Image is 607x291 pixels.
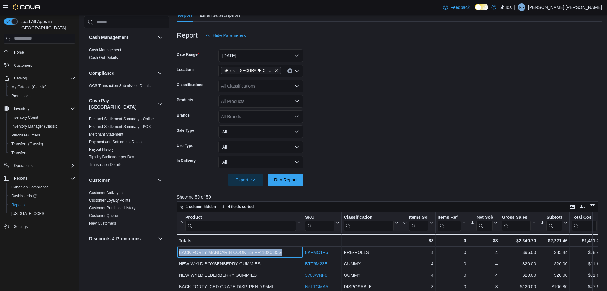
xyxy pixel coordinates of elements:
[89,70,155,76] button: Compliance
[89,221,116,225] a: New Customers
[177,194,602,200] p: Showing 59 of 59
[6,192,78,200] a: Dashboards
[572,215,601,231] button: Total Cost
[89,140,143,144] a: Payment and Settlement Details
[470,237,498,244] div: 88
[6,83,78,92] button: My Catalog (Classic)
[500,3,512,11] p: 5buds
[89,124,151,129] a: Fee and Settlement Summary - POS
[409,215,428,221] div: Items Sold
[305,215,334,221] div: SKU
[502,215,531,231] div: Gross Sales
[514,3,515,11] p: |
[89,70,114,76] h3: Compliance
[1,74,78,83] button: Catalog
[89,206,136,210] a: Customer Purchase History
[89,213,118,218] a: Customer Queue
[470,215,498,231] button: Net Sold
[9,114,75,121] span: Inventory Count
[89,162,121,167] span: Transaction Details
[572,215,596,231] div: Total Cost
[438,237,466,244] div: 0
[572,249,601,256] div: $58.48
[89,55,118,60] a: Cash Out Details
[502,215,531,221] div: Gross Sales
[200,9,240,22] span: Email Subscription
[11,85,46,90] span: My Catalog (Classic)
[9,123,75,130] span: Inventory Manager (Classic)
[470,249,498,256] div: 4
[89,98,155,110] button: Cova Pay [GEOGRAPHIC_DATA]
[502,215,536,231] button: Gross Sales
[185,215,296,231] div: Product
[14,163,33,168] span: Operations
[177,158,196,163] label: Is Delivery
[519,3,524,11] span: RR
[1,47,78,57] button: Home
[11,48,27,56] a: Home
[305,215,334,231] div: SKU URL
[568,203,576,211] button: Keyboard shortcuts
[1,104,78,113] button: Inventory
[9,92,75,100] span: Promotions
[9,83,75,91] span: My Catalog (Classic)
[305,215,340,231] button: SKU
[11,62,35,69] a: Customers
[228,174,263,186] button: Export
[11,74,29,82] button: Catalog
[540,237,567,244] div: $2,221.46
[9,149,75,157] span: Transfers
[9,183,51,191] a: Canadian Compliance
[11,185,49,190] span: Canadian Compliance
[305,250,328,255] a: 8KFMC1P6
[9,192,39,200] a: Dashboards
[1,161,78,170] button: Operations
[294,84,299,89] button: Open list of options
[11,48,75,56] span: Home
[179,249,301,256] div: BACK FORTY MANDARIN COOKIES PR 10X0.35G
[89,177,155,183] button: Customer
[274,69,278,73] button: Remove 5Buds – Yorkton from selection in this group
[344,237,398,244] div: -
[518,3,525,11] div: Robert Robert Stewart
[274,177,297,183] span: Run Report
[11,93,31,98] span: Promotions
[6,131,78,140] button: Purchase Orders
[185,215,296,221] div: Product
[502,237,536,244] div: $2,340.70
[179,260,301,268] div: NEW WYLD BOYSENBERRY GUMMIES
[402,237,433,244] div: 88
[438,283,466,290] div: 0
[305,284,328,289] a: N5LTGMA5
[9,210,75,218] span: Washington CCRS
[540,249,567,256] div: $85.44
[11,211,44,216] span: [US_STATE] CCRS
[470,271,498,279] div: 4
[475,4,488,10] input: Dark Mode
[502,249,536,256] div: $96.00
[6,149,78,157] button: Transfers
[14,76,27,81] span: Catalog
[572,283,601,290] div: $77.94
[294,99,299,104] button: Open list of options
[177,113,190,118] label: Brands
[89,198,130,203] span: Customer Loyalty Points
[9,201,75,209] span: Reports
[294,68,299,73] button: Open list of options
[294,114,299,119] button: Open list of options
[221,67,281,74] span: 5Buds – Yorkton
[89,117,154,122] span: Fee and Settlement Summary - Online
[540,283,567,290] div: $106.80
[84,46,169,64] div: Cash Management
[402,283,433,290] div: 3
[179,215,301,231] button: Product
[89,198,130,203] a: Customer Loyalty Points
[89,117,154,121] a: Fee and Settlement Summary - Online
[438,215,461,221] div: Items Ref
[287,68,292,73] button: Clear input
[4,45,75,248] nav: Complex example
[11,174,30,182] button: Reports
[14,106,29,111] span: Inventory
